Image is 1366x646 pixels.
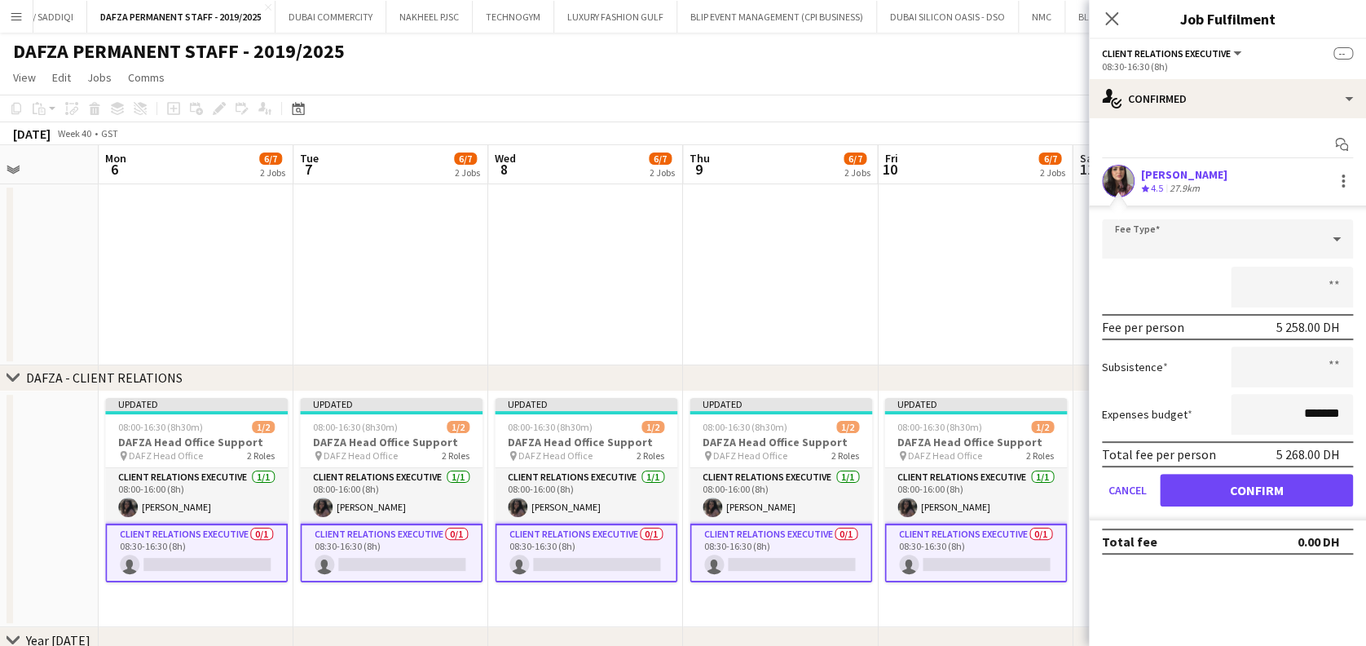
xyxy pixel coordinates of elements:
[54,127,95,139] span: Week 40
[1019,1,1065,33] button: NMC
[908,449,982,462] span: DAFZ Head Office
[454,153,477,165] span: 6/7
[690,435,872,449] h3: DAFZA Head Office Support
[1038,153,1061,165] span: 6/7
[897,421,982,433] span: 08:00-16:30 (8h30m)
[7,67,42,88] a: View
[650,166,675,179] div: 2 Jobs
[637,449,664,462] span: 2 Roles
[87,1,275,33] button: DAFZA PERMANENT STAFF - 2019/2025
[884,398,1067,411] div: Updated
[252,421,275,433] span: 1/2
[1102,60,1353,73] div: 08:30-16:30 (8h)
[1102,360,1168,374] label: Subsistence
[1276,446,1340,462] div: 5 268.00 DH
[473,1,554,33] button: TECHNOGYM
[690,151,710,166] span: Thu
[447,421,469,433] span: 1/2
[105,435,288,449] h3: DAFZA Head Office Support
[1065,1,1213,33] button: BLOCKCHAIN LIFE 2023/ 2024
[129,449,203,462] span: DAFZ Head Office
[105,524,288,582] app-card-role: Client Relations Executive0/108:30-16:30 (8h)
[1102,446,1216,462] div: Total fee per person
[492,160,516,179] span: 8
[844,166,870,179] div: 2 Jobs
[518,449,593,462] span: DAFZ Head Office
[495,398,677,582] app-job-card: Updated08:00-16:30 (8h30m)1/2DAFZA Head Office Support DAFZ Head Office2 RolesClient Relations Ex...
[105,398,288,582] app-job-card: Updated08:00-16:30 (8h30m)1/2DAFZA Head Office Support DAFZ Head Office2 RolesClient Relations Ex...
[81,67,118,88] a: Jobs
[1160,474,1353,507] button: Confirm
[884,398,1067,582] app-job-card: Updated08:00-16:30 (8h30m)1/2DAFZA Head Office Support DAFZ Head Office2 RolesClient Relations Ex...
[52,70,71,85] span: Edit
[1077,160,1097,179] span: 11
[13,126,51,142] div: [DATE]
[455,166,480,179] div: 2 Jobs
[1031,421,1054,433] span: 1/2
[300,524,483,582] app-card-role: Client Relations Executive0/108:30-16:30 (8h)
[300,468,483,524] app-card-role: Client Relations Executive1/108:00-16:00 (8h)[PERSON_NAME]
[128,70,165,85] span: Comms
[105,468,288,524] app-card-role: Client Relations Executive1/108:00-16:00 (8h)[PERSON_NAME]
[1026,449,1054,462] span: 2 Roles
[386,1,473,33] button: NAKHEEL PJSC
[1166,182,1203,196] div: 27.9km
[495,151,516,166] span: Wed
[884,468,1067,524] app-card-role: Client Relations Executive1/108:00-16:00 (8h)[PERSON_NAME]
[1079,151,1097,166] span: Sat
[1089,8,1366,29] h3: Job Fulfilment
[1102,533,1157,550] div: Total fee
[677,1,877,33] button: BLIP EVENT MANAGEMENT (CPI BUSINESS)
[297,160,319,179] span: 7
[46,67,77,88] a: Edit
[26,369,183,386] div: DAFZA - CLIENT RELATIONS
[442,449,469,462] span: 2 Roles
[105,151,126,166] span: Mon
[1102,474,1153,507] button: Cancel
[1102,407,1192,422] label: Expenses budget
[324,449,398,462] span: DAFZ Head Office
[690,398,872,411] div: Updated
[554,1,677,33] button: LUXURY FASHION GULF
[495,524,677,582] app-card-role: Client Relations Executive0/108:30-16:30 (8h)
[259,153,282,165] span: 6/7
[1089,79,1366,118] div: Confirmed
[300,398,483,582] app-job-card: Updated08:00-16:30 (8h30m)1/2DAFZA Head Office Support DAFZ Head Office2 RolesClient Relations Ex...
[641,421,664,433] span: 1/2
[713,449,787,462] span: DAFZ Head Office
[118,421,203,433] span: 08:00-16:30 (8h30m)
[13,39,345,64] h1: DAFZA PERMANENT STAFF - 2019/2025
[1298,533,1340,550] div: 0.00 DH
[1039,166,1064,179] div: 2 Jobs
[687,160,710,179] span: 9
[690,398,872,582] app-job-card: Updated08:00-16:30 (8h30m)1/2DAFZA Head Office Support DAFZ Head Office2 RolesClient Relations Ex...
[1102,319,1184,335] div: Fee per person
[13,70,36,85] span: View
[103,160,126,179] span: 6
[495,398,677,411] div: Updated
[1333,47,1353,60] span: --
[836,421,859,433] span: 1/2
[884,151,897,166] span: Fri
[313,421,398,433] span: 08:00-16:30 (8h30m)
[831,449,859,462] span: 2 Roles
[884,435,1067,449] h3: DAFZA Head Office Support
[1102,47,1244,60] button: Client Relations Executive
[105,398,288,411] div: Updated
[884,524,1067,582] app-card-role: Client Relations Executive0/108:30-16:30 (8h)
[247,449,275,462] span: 2 Roles
[1151,182,1163,194] span: 4.5
[508,421,593,433] span: 08:00-16:30 (8h30m)
[877,1,1019,33] button: DUBAI SILICON OASIS - DSO
[275,1,386,33] button: DUBAI COMMERCITY
[121,67,171,88] a: Comms
[882,160,897,179] span: 10
[844,153,866,165] span: 6/7
[690,468,872,524] app-card-role: Client Relations Executive1/108:00-16:00 (8h)[PERSON_NAME]
[703,421,787,433] span: 08:00-16:30 (8h30m)
[300,435,483,449] h3: DAFZA Head Office Support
